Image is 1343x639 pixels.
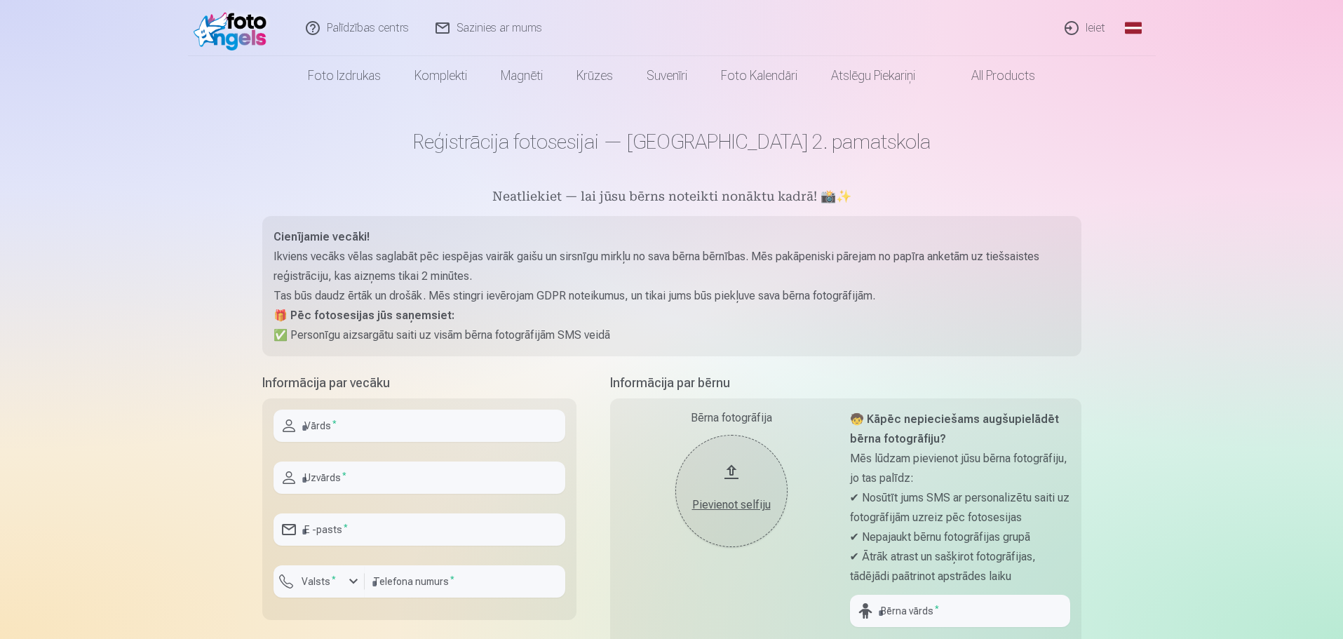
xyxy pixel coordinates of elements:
[274,325,1070,345] p: ✅ Personīgu aizsargātu saiti uz visām bērna fotogrāfijām SMS veidā
[610,373,1081,393] h5: Informācija par bērnu
[850,412,1059,445] strong: 🧒 Kāpēc nepieciešams augšupielādēt bērna fotogrāfiju?
[560,56,630,95] a: Krūzes
[675,435,788,547] button: Pievienot selfiju
[484,56,560,95] a: Magnēti
[814,56,932,95] a: Atslēgu piekariņi
[291,56,398,95] a: Foto izdrukas
[274,286,1070,306] p: Tas būs daudz ērtāk un drošāk. Mēs stingri ievērojam GDPR noteikumus, un tikai jums būs piekļuve ...
[274,565,365,598] button: Valsts*
[274,230,370,243] strong: Cienījamie vecāki!
[274,309,454,322] strong: 🎁 Pēc fotosesijas jūs saņemsiet:
[850,449,1070,488] p: Mēs lūdzam pievienot jūsu bērna fotogrāfiju, jo tas palīdz:
[850,527,1070,547] p: ✔ Nepajaukt bērnu fotogrāfijas grupā
[704,56,814,95] a: Foto kalendāri
[850,547,1070,586] p: ✔ Ātrāk atrast un sašķirot fotogrāfijas, tādējādi paātrinot apstrādes laiku
[398,56,484,95] a: Komplekti
[630,56,704,95] a: Suvenīri
[194,6,274,51] img: /fa1
[932,56,1052,95] a: All products
[262,188,1081,208] h5: Neatliekiet — lai jūsu bērns noteikti nonāktu kadrā! 📸✨
[262,373,576,393] h5: Informācija par vecāku
[296,574,342,588] label: Valsts
[262,129,1081,154] h1: Reģistrācija fotosesijai — [GEOGRAPHIC_DATA] 2. pamatskola
[689,497,774,513] div: Pievienot selfiju
[274,247,1070,286] p: Ikviens vecāks vēlas saglabāt pēc iespējas vairāk gaišu un sirsnīgu mirkļu no sava bērna bērnības...
[850,488,1070,527] p: ✔ Nosūtīt jums SMS ar personalizētu saiti uz fotogrāfijām uzreiz pēc fotosesijas
[621,410,842,426] div: Bērna fotogrāfija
